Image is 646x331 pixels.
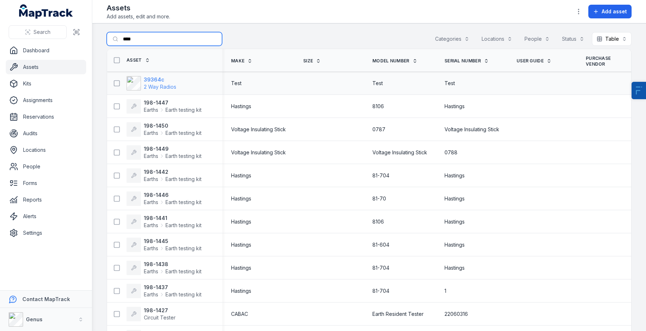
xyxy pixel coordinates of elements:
[477,32,517,46] button: Locations
[372,241,389,248] span: 81-604
[444,58,489,64] a: Serial Number
[26,316,43,322] strong: Genus
[372,172,389,179] span: 81-704
[372,149,427,156] span: Voltage Insulating Stick
[165,222,202,229] span: Earth testing kit
[144,215,202,222] strong: 198-1441
[372,264,389,272] span: 81-704
[231,264,251,272] span: Hastings
[231,58,252,64] a: Make
[588,5,632,18] button: Add asset
[231,241,251,248] span: Hastings
[19,4,73,19] a: MapTrack
[6,60,86,74] a: Assets
[444,103,465,110] span: Hastings
[34,28,50,36] span: Search
[165,176,202,183] span: Earth testing kit
[127,122,202,137] a: 198-1450EarthsEarth testing kit
[303,58,313,64] span: Size
[6,159,86,174] a: People
[231,172,251,179] span: Hastings
[144,268,158,275] span: Earths
[444,241,465,248] span: Hastings
[372,310,424,318] span: Earth Resident Tester
[444,264,465,272] span: Hastings
[144,284,202,291] strong: 198-1437
[231,103,251,110] span: Hastings
[165,268,202,275] span: Earth testing kit
[444,58,481,64] span: Serial Number
[144,129,158,137] span: Earths
[444,218,465,225] span: Hastings
[231,287,251,295] span: Hastings
[144,84,176,90] span: 2 Way Radios
[444,310,468,318] span: 22060316
[144,76,176,83] strong: 39364c
[372,126,385,133] span: 0787
[127,191,202,206] a: 198-1446EarthsEarth testing kit
[127,215,202,229] a: 198-1441EarthsEarth testing kit
[372,58,410,64] span: Model Number
[144,238,202,245] strong: 198-1445
[372,218,384,225] span: 8106
[430,32,474,46] button: Categories
[22,296,70,302] strong: Contact MapTrack
[144,122,202,129] strong: 198-1450
[144,145,202,153] strong: 198-1449
[6,143,86,157] a: Locations
[372,80,383,87] span: Test
[444,287,446,295] span: 1
[6,110,86,124] a: Reservations
[107,13,170,20] span: Add assets, edit and more.
[127,76,176,91] a: 39364c2 Way Radios
[165,106,202,114] span: Earth testing kit
[127,238,202,252] a: 198-1445EarthsEarth testing kit
[127,261,202,275] a: 198-1438EarthsEarth testing kit
[444,172,465,179] span: Hastings
[144,176,158,183] span: Earths
[144,99,202,106] strong: 198-1447
[144,307,176,314] strong: 198-1427
[127,57,150,63] a: Asset
[6,126,86,141] a: Audits
[127,168,202,183] a: 198-1442EarthsEarth testing kit
[144,222,158,229] span: Earths
[586,56,630,67] span: Purchase Vendor
[231,149,286,156] span: Voltage Insulating Stick
[144,191,202,199] strong: 198-1446
[372,287,389,295] span: 81-704
[144,245,158,252] span: Earths
[6,209,86,224] a: Alerts
[520,32,554,46] button: People
[444,80,455,87] span: Test
[6,176,86,190] a: Forms
[165,245,202,252] span: Earth testing kit
[231,310,248,318] span: CABAC
[586,56,638,67] a: Purchase Vendor
[144,168,202,176] strong: 198-1442
[127,307,176,321] a: 198-1427Circuit Tester
[231,80,242,87] span: Test
[6,226,86,240] a: Settings
[144,314,176,321] span: Circuit Tester
[6,193,86,207] a: Reports
[444,126,499,133] span: Voltage Insulating Stick
[444,149,457,156] span: 0788
[231,195,251,202] span: Hastings
[107,3,170,13] h2: Assets
[127,99,202,114] a: 198-1447EarthsEarth testing kit
[372,58,417,64] a: Model Number
[165,199,202,206] span: Earth testing kit
[165,129,202,137] span: Earth testing kit
[165,153,202,160] span: Earth testing kit
[517,58,544,64] span: User Guide
[231,126,286,133] span: Voltage Insulating Stick
[592,32,632,46] button: Table
[144,291,158,298] span: Earths
[127,145,202,160] a: 198-1449EarthsEarth testing kit
[231,58,244,64] span: Make
[303,58,321,64] a: Size
[444,195,465,202] span: Hastings
[6,93,86,107] a: Assignments
[144,153,158,160] span: Earths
